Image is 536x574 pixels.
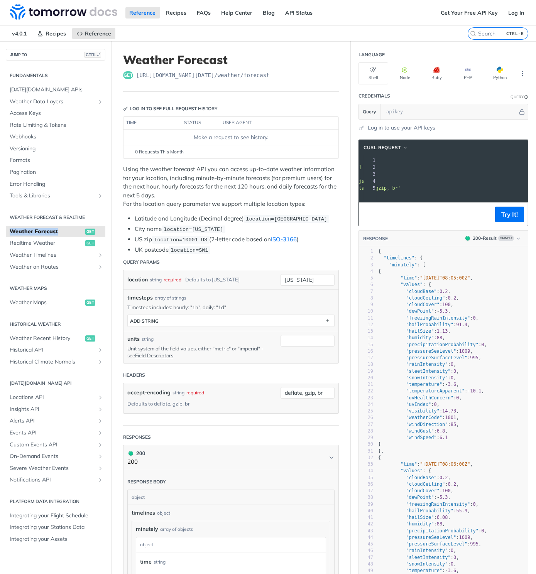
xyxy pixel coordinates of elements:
[359,262,373,268] div: 3
[453,369,456,374] span: 0
[448,382,457,387] span: 3.6
[10,251,95,259] span: Weather Timelines
[378,342,487,347] span: : ,
[6,451,105,462] a: On-Demand EventsShow subpages for On-Demand Events
[127,304,335,311] p: Timesteps includes: hourly: "1h", daily: "1d"
[97,252,103,258] button: Show subpages for Weather Timelines
[378,455,381,460] span: {
[406,422,448,427] span: "windDirection"
[406,369,451,374] span: "sleetIntensity"
[359,295,373,301] div: 8
[456,395,459,401] span: 0
[10,406,95,413] span: Insights API
[364,157,377,164] div: 1
[378,441,381,447] span: }
[406,375,448,380] span: "snowIntensity"
[368,124,435,132] a: Log in to use your API keys
[127,387,171,398] label: accept-encoding
[10,299,83,306] span: Weather Maps
[10,441,95,449] span: Custom Events API
[518,108,526,116] button: Hide
[10,346,95,354] span: Historical API
[378,369,459,374] span: : ,
[46,30,66,37] span: Recipes
[378,275,473,281] span: : ,
[359,255,373,261] div: 2
[10,453,95,460] span: On-Demand Events
[436,7,502,19] a: Get Your Free API Key
[378,461,473,467] span: : ,
[127,449,335,466] button: 200 200200
[467,388,470,394] span: -
[358,93,390,99] div: Credentials
[10,417,95,425] span: Alerts API
[136,71,270,79] span: https://api.tomorrow.io/v4/weather/forecast
[406,295,445,301] span: "cloudCeiling"
[359,335,373,341] div: 14
[364,164,377,171] div: 2
[127,398,190,409] div: Defaults to deflate, gzip, br
[470,388,481,394] span: 10.1
[10,476,95,484] span: Notifications API
[85,229,95,235] span: get
[378,308,451,314] span: : ,
[10,192,95,200] span: Tools & Libraries
[6,285,105,292] h2: Weather Maps
[451,362,453,367] span: 0
[440,435,448,440] span: 6.1
[97,99,103,105] button: Show subpages for Weather Data Layers
[359,348,373,355] div: 16
[359,308,373,315] div: 10
[524,95,528,99] i: Information
[97,430,103,436] button: Show subpages for Events API
[378,362,456,367] span: : ,
[359,328,373,335] div: 13
[155,295,186,301] div: array of strings
[406,402,431,407] span: "uvIndex"
[358,51,385,58] div: Language
[517,68,528,79] button: More Languages
[97,465,103,471] button: Show subpages for Severe Weather Events
[135,225,339,234] li: City name
[6,96,105,108] a: Weather Data LayersShow subpages for Weather Data Layers
[406,362,448,367] span: "rainIntensity"
[10,168,103,176] span: Pagination
[97,453,103,460] button: Show subpages for On-Demand Events
[85,300,95,306] span: get
[10,394,95,401] span: Locations API
[437,328,448,334] span: 1.13
[10,109,103,117] span: Access Keys
[6,297,105,308] a: Weather Mapsget
[378,348,473,354] span: : ,
[6,49,105,61] button: JUMP TOCTRL-/
[406,289,436,294] span: "cloudBase"
[359,368,373,375] div: 19
[359,281,373,288] div: 6
[359,441,373,448] div: 30
[6,190,105,202] a: Tools & LibrariesShow subpages for Tools & Libraries
[97,193,103,199] button: Show subpages for Tools & Libraries
[123,106,128,111] svg: Key
[406,342,479,347] span: "precipitationProbability"
[10,239,83,247] span: Realtime Weather
[434,402,437,407] span: 0
[10,86,103,94] span: [DATE][DOMAIN_NAME] APIs
[378,335,445,340] span: : ,
[130,318,159,324] div: ADD string
[6,108,105,119] a: Access Keys
[378,422,459,427] span: : ,
[359,315,373,322] div: 11
[382,104,518,120] input: apikey
[359,428,373,434] div: 28
[172,387,184,398] div: string
[359,388,373,394] div: 22
[390,62,420,84] button: Node
[10,180,103,188] span: Error Handling
[97,394,103,401] button: Show subpages for Locations API
[363,235,388,242] button: RESPONSE
[6,72,105,79] h2: Fundamentals
[445,415,456,420] span: 1001
[359,434,373,441] div: 29
[359,322,373,328] div: 12
[359,248,373,255] div: 1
